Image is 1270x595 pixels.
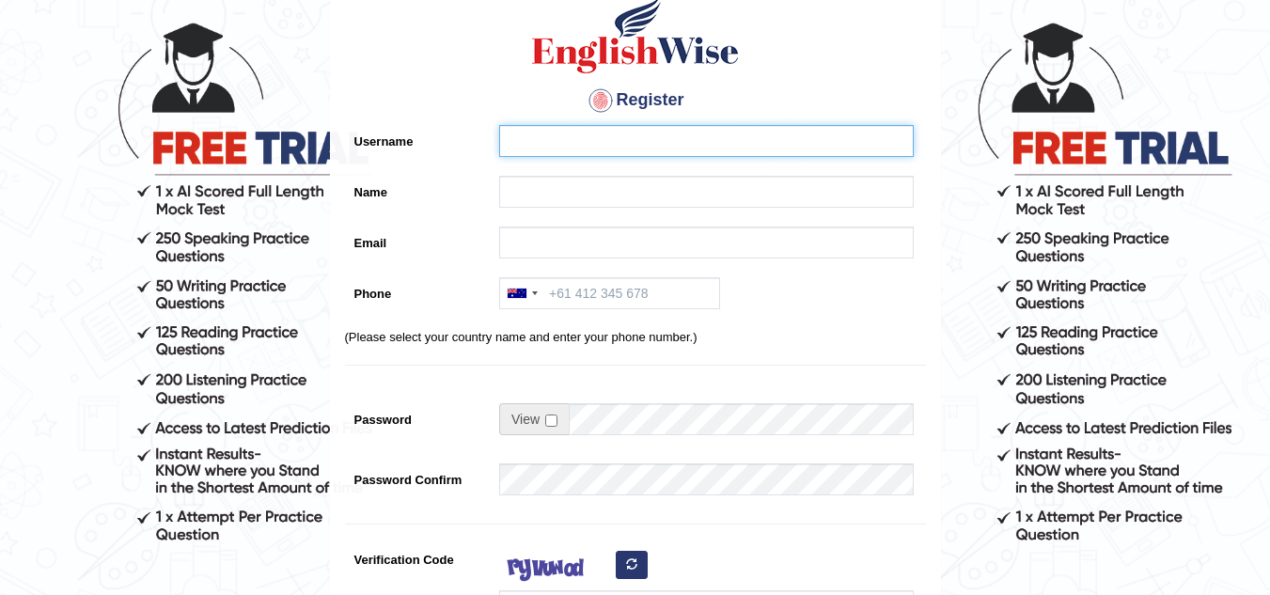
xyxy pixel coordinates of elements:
h4: Register [345,86,926,116]
div: Australia: +61 [500,278,543,308]
label: Password [345,403,491,429]
label: Name [345,176,491,201]
input: Show/Hide Password [545,415,557,427]
p: (Please select your country name and enter your phone number.) [345,328,926,346]
label: Email [345,227,491,252]
label: Phone [345,277,491,303]
input: +61 412 345 678 [499,277,720,309]
label: Verification Code [345,543,491,569]
label: Username [345,125,491,150]
label: Password Confirm [345,463,491,489]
